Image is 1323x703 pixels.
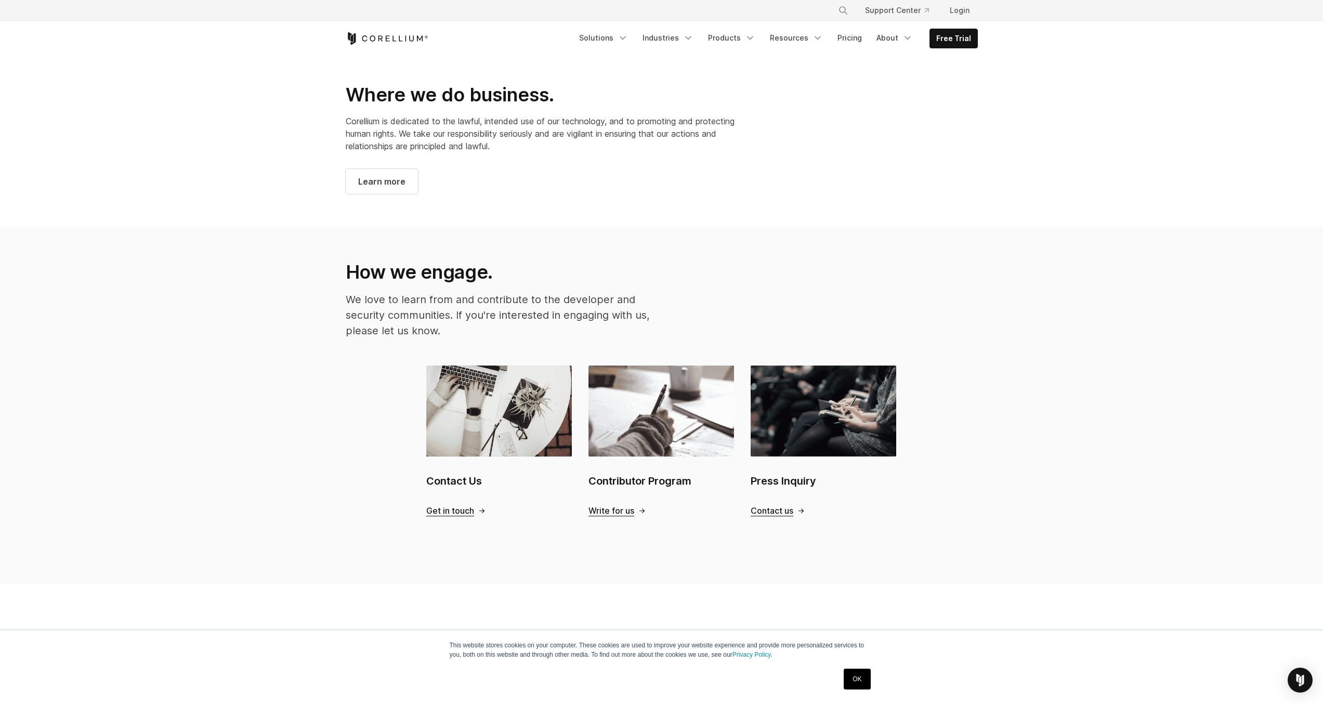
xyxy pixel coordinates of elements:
[588,473,734,489] h2: Contributor Program
[831,29,868,47] a: Pricing
[346,116,735,151] span: Corellium is dedicated to the lawful, intended use of our technology, and to promoting and protec...
[834,1,853,20] button: Search
[1288,668,1313,693] div: Open Intercom Messenger
[346,83,762,107] h2: Where we do business.
[751,505,793,516] span: Contact us
[450,641,874,659] p: This website stores cookies on your computer. These cookies are used to improve your website expe...
[573,29,634,47] a: Solutions
[751,473,896,489] h2: Press Inquiry
[844,669,870,689] a: OK
[346,292,651,339] p: We love to learn from and contribute to the developer and security communities. If you're interes...
[588,366,734,516] a: Contributor Program Contributor Program Write for us
[732,651,772,658] a: Privacy Policy.
[941,1,978,20] a: Login
[636,29,700,47] a: Industries
[426,366,572,456] img: Contact Us
[826,1,978,20] div: Navigation Menu
[870,29,919,47] a: About
[857,1,937,20] a: Support Center
[426,505,474,516] span: Get in touch
[426,366,572,516] a: Contact Us Contact Us Get in touch
[426,473,572,489] h2: Contact Us
[588,505,634,516] span: Write for us
[346,261,651,283] h2: How we engage.
[346,169,418,194] a: Learn more
[751,366,896,516] a: Press Inquiry Press Inquiry Contact us
[358,175,405,188] span: Learn more
[930,29,977,48] a: Free Trial
[573,29,978,48] div: Navigation Menu
[588,366,734,456] img: Contributor Program
[346,32,428,45] a: Corellium Home
[764,29,829,47] a: Resources
[702,29,762,47] a: Products
[751,366,896,456] img: Press Inquiry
